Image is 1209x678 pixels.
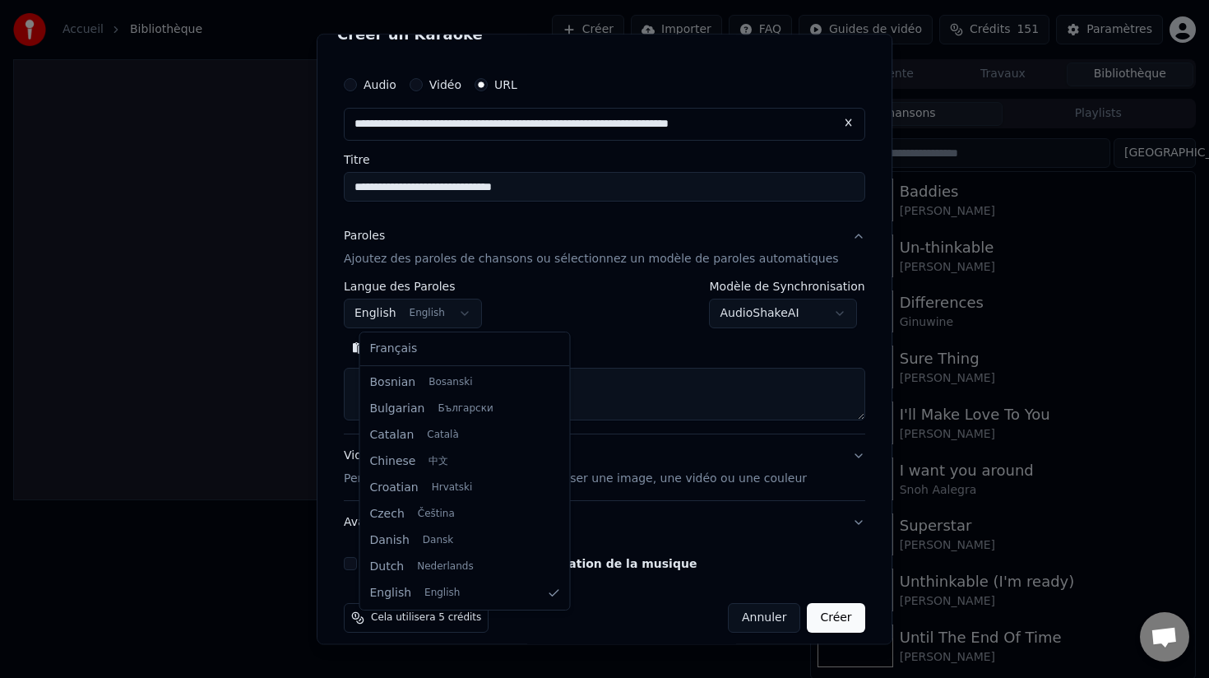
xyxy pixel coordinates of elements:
span: Danish [370,532,410,549]
span: 中文 [428,455,448,468]
span: Čeština [418,508,455,521]
span: Bulgarian [370,401,425,417]
span: Croatian [370,480,419,496]
span: Français [370,341,418,357]
span: Bosanski [428,376,472,389]
span: Català [427,429,458,442]
span: Bosnian [370,374,416,391]
span: Nederlands [417,560,473,574]
span: English [424,587,460,600]
span: Hrvatski [432,481,473,495]
span: English [370,585,412,601]
span: Chinese [370,453,416,470]
span: Български [438,402,493,416]
span: Catalan [370,427,415,443]
span: Czech [370,506,405,522]
span: Dutch [370,559,405,575]
span: Dansk [423,534,453,547]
